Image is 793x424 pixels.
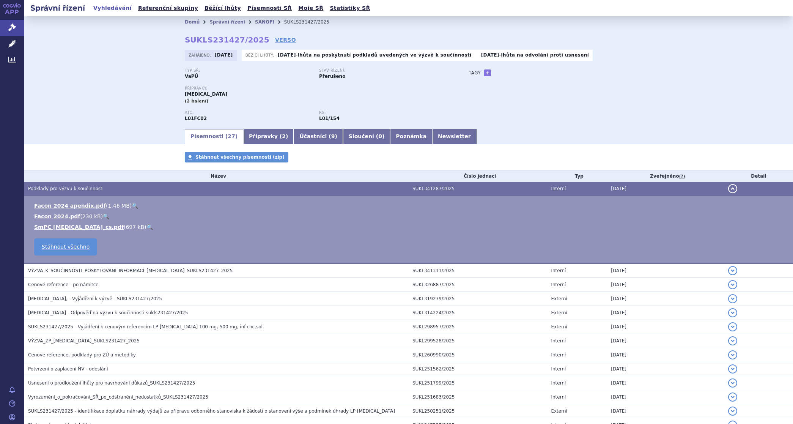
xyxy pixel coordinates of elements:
th: Typ [547,170,607,182]
a: Sloučení (0) [343,129,390,144]
span: Zahájeno: [189,52,212,58]
span: VÝZVA_K_SOUČINNOSTI_POSKYTOVÁNÍ_INFORMACÍ_SARCLISA_SUKLS231427_2025 [28,268,233,273]
span: Interní [551,338,566,344]
span: Cenové reference - po námitce [28,282,99,287]
span: Potvrzení o zaplacení NV - odeslání [28,366,108,372]
span: (2 balení) [185,99,209,104]
a: Písemnosti (27) [185,129,243,144]
td: [DATE] [607,263,724,278]
span: 230 kB [82,213,101,219]
td: SUKL319279/2025 [409,292,547,306]
span: Vyrozumění_o_pokračování_SŘ_po_odstranění_nedostatků_SUKLS231427/2025 [28,394,208,400]
li: SUKLS231427/2025 [284,16,339,28]
li: ( ) [34,202,785,210]
p: Stav řízení: [319,68,446,73]
td: SUKL260990/2025 [409,348,547,362]
li: ( ) [34,213,785,220]
button: detail [728,392,737,402]
span: [MEDICAL_DATA] [185,91,227,97]
a: Účastníci (9) [294,129,343,144]
span: 27 [228,133,235,139]
span: Interní [551,380,566,386]
td: [DATE] [607,362,724,376]
strong: [DATE] [278,52,296,58]
a: Statistiky SŘ [327,3,372,13]
td: [DATE] [607,182,724,196]
span: Interní [551,282,566,287]
a: Vyhledávání [91,3,134,13]
th: Číslo jednací [409,170,547,182]
td: SUKL326887/2025 [409,278,547,292]
span: SARCLISA, - Vyjádření k výzvě - SUKLS231427/2025 [28,296,162,301]
span: Externí [551,408,567,414]
button: detail [728,322,737,331]
a: + [484,69,491,76]
p: - [278,52,472,58]
td: [DATE] [607,348,724,362]
td: [DATE] [607,376,724,390]
span: Stáhnout všechny písemnosti (zip) [195,154,285,160]
span: Externí [551,296,567,301]
span: SUKLS231427/2025 - identifikace doplatku náhrady výdajů za přípravu odborného stanoviska k žádost... [28,408,395,414]
span: Interní [551,352,566,358]
span: 2 [282,133,286,139]
td: [DATE] [607,320,724,334]
button: detail [728,308,737,317]
th: Název [24,170,409,182]
a: lhůta na poskytnutí podkladů uvedených ve výzvě k součinnosti [298,52,472,58]
button: detail [728,378,737,388]
a: Moje SŘ [296,3,326,13]
span: Interní [551,394,566,400]
p: RS: [319,110,446,115]
span: Běžící lhůty: [245,52,276,58]
li: ( ) [34,223,785,231]
strong: izatuximab [319,116,340,121]
span: Interní [551,268,566,273]
span: Usnesení o prodloužení lhůty pro navrhování důkazů_SUKLS231427/2025 [28,380,195,386]
td: SUKL251683/2025 [409,390,547,404]
span: 1.46 MB [108,203,130,209]
td: [DATE] [607,292,724,306]
button: detail [728,350,737,359]
span: Interní [551,186,566,191]
span: Interní [551,366,566,372]
button: detail [728,364,737,374]
a: Běžící lhůty [202,3,243,13]
strong: SUKLS231427/2025 [185,35,269,44]
td: [DATE] [607,334,724,348]
strong: [DATE] [215,52,233,58]
button: detail [728,266,737,275]
a: Facon 2024.pdf [34,213,80,219]
a: Správní řízení [209,19,245,25]
a: Stáhnout všechno [34,238,97,255]
h2: Správní řízení [24,3,91,13]
p: Typ SŘ: [185,68,312,73]
td: SUKL250251/2025 [409,404,547,418]
a: 🔍 [132,203,138,209]
a: Domů [185,19,200,25]
td: SUKL341311/2025 [409,263,547,278]
button: detail [728,280,737,289]
button: detail [728,184,737,193]
p: - [481,52,589,58]
span: Cenové reference, podklady pro ZÚ a metodiky [28,352,136,358]
th: Zveřejněno [607,170,724,182]
span: SUKLS231427/2025 - Vyjádření k cenovým referencím LP SARCLISA 100 mg, 500 mg, inf.cnc.sol. [28,324,264,329]
td: SUKL298957/2025 [409,320,547,334]
h3: Tagy [469,68,481,77]
td: SUKL251562/2025 [409,362,547,376]
a: lhůta na odvolání proti usnesení [501,52,589,58]
span: VÝZVA_ZP_SARCLISA_SUKLS231427_2025 [28,338,140,344]
td: [DATE] [607,404,724,418]
span: Externí [551,324,567,329]
strong: [DATE] [481,52,499,58]
a: Newsletter [432,129,477,144]
p: ATC: [185,110,312,115]
a: 🔍 [103,213,109,219]
td: SUKL299528/2025 [409,334,547,348]
abbr: (?) [679,174,685,179]
p: Přípravky: [185,86,453,91]
a: VERSO [275,36,296,44]
strong: VaPÚ [185,74,198,79]
span: 9 [331,133,335,139]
